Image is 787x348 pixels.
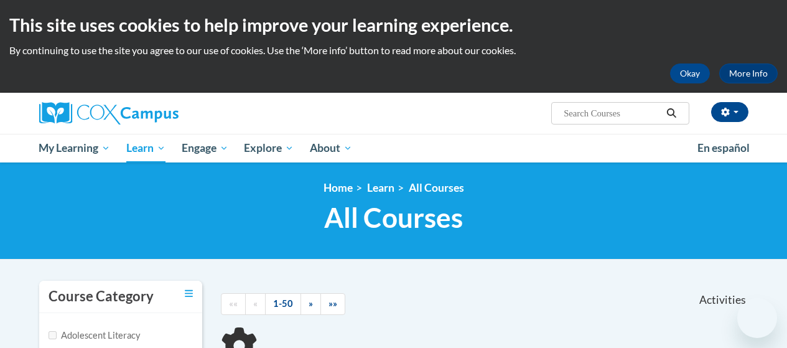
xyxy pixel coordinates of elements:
[49,331,57,339] input: Checkbox for Options
[328,298,337,309] span: »»
[39,102,263,125] a: Cox Campus
[126,141,165,156] span: Learn
[174,134,236,162] a: Engage
[118,134,174,162] a: Learn
[245,293,266,315] a: Previous
[309,298,313,309] span: »
[9,44,778,57] p: By continuing to use the site you agree to our use of cookies. Use the ‘More info’ button to read...
[302,134,360,162] a: About
[697,141,750,154] span: En español
[719,63,778,83] a: More Info
[229,298,238,309] span: ««
[562,106,662,121] input: Search Courses
[310,141,352,156] span: About
[737,298,777,338] iframe: Button to launch messaging window
[30,134,758,162] div: Main menu
[49,287,154,306] h3: Course Category
[185,287,193,301] a: Toggle collapse
[265,293,301,315] a: 1-50
[300,293,321,315] a: Next
[324,201,463,234] span: All Courses
[409,181,464,194] a: All Courses
[711,102,748,122] button: Account Settings
[39,102,179,125] img: Cox Campus
[670,63,710,83] button: Okay
[9,12,778,37] h2: This site uses cookies to help improve your learning experience.
[31,134,119,162] a: My Learning
[182,141,228,156] span: Engage
[699,293,746,307] span: Activities
[689,135,758,161] a: En español
[367,181,394,194] a: Learn
[662,106,681,121] button: Search
[236,134,302,162] a: Explore
[253,298,258,309] span: «
[320,293,345,315] a: End
[324,181,353,194] a: Home
[49,329,141,342] label: Adolescent Literacy
[39,141,110,156] span: My Learning
[221,293,246,315] a: Begining
[244,141,294,156] span: Explore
